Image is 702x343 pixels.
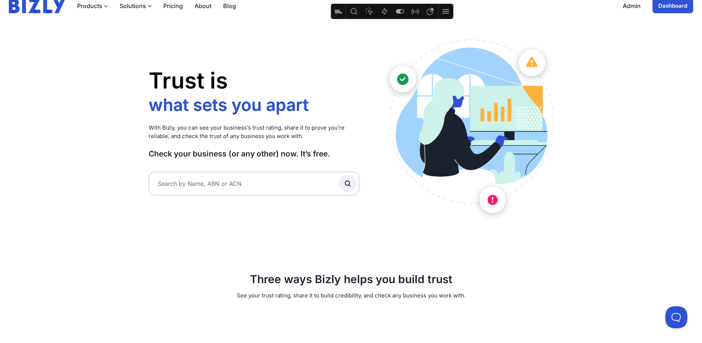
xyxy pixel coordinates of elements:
[149,292,554,300] p: See your trust rating, share it to build credibility, and check any business you work with.
[623,1,641,10] a: Admin
[77,1,108,10] button: Products
[149,172,360,195] input: Search by Name, ABN or ACN
[223,1,236,10] a: Blog
[149,124,360,140] p: With Bizly, you can see your business’s trust rating, share it to prove you’re reliable, and chec...
[163,1,183,10] a: Pricing
[149,272,554,286] h2: Three ways Bizly helps you build trust
[381,40,553,223] img: Australian small business owner illustration
[194,1,211,10] a: About
[120,1,152,10] button: Solutions
[665,306,687,328] iframe: Toggle Customer Support
[149,67,228,94] span: Trust is
[149,94,309,116] li: what sets you apart
[149,149,360,159] h3: Check your business (or any other) now. It’s free.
